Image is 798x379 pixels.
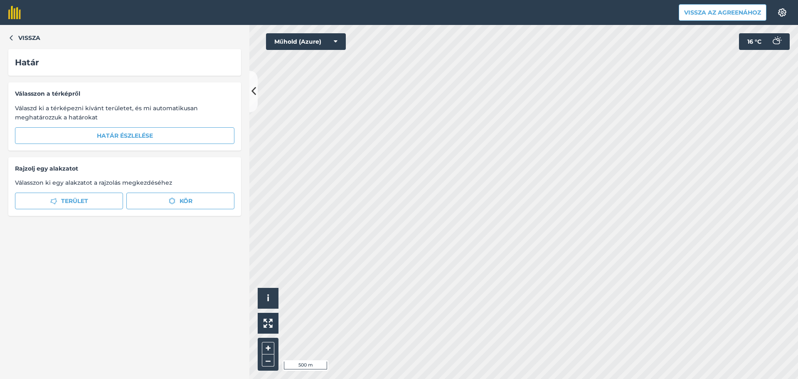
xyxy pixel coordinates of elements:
font: ° [755,38,757,45]
font: Határ [15,57,39,67]
font: Válasszon ki egy alakzatot a rajzolás megkezdéséhez [15,179,172,186]
font: Rajzolj egy alakzatot [15,165,78,172]
button: Határ észlelése [15,127,234,144]
button: Kör [126,193,234,209]
font: Terület [61,197,88,205]
img: fieldmargin logó [8,6,21,19]
button: i [258,288,278,309]
font: Kör [180,197,192,205]
font: Válaszd ki a térképezni kívánt területet, és mi automatikusan meghatározzuk a határokat [15,104,198,121]
img: Fogaskerék ikon [777,8,787,17]
button: Vissza az Agreenához [679,4,766,21]
font: Határ észlelése [97,132,153,139]
button: Műhold (Azure) [266,33,346,50]
button: Vissza [8,33,40,42]
button: + [262,342,274,354]
font: 16 [747,38,753,45]
font: Műhold (Azure) [274,38,321,45]
font: Vissza az Agreenához [684,9,761,16]
button: 16 °C [739,33,790,50]
img: Négy nyíl, egy balra fent, egy jobbra fent, egy jobbra lent és az utolsó balra lent mutat [264,319,273,328]
font: Válasszon a térképről [15,90,80,97]
font: C [757,38,761,45]
span: i [267,293,269,303]
font: Vissza [18,34,40,42]
button: – [262,354,274,367]
img: svg+xml;base64,PD94bWwgdmVyc2lvbj0iMS4wIiBlbmNvZGluZz0idXRmLTgiPz4KPCEtLSBHZW5lcmF0b3I6IEFkb2JlIE... [768,33,785,50]
button: Terület [15,193,123,209]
